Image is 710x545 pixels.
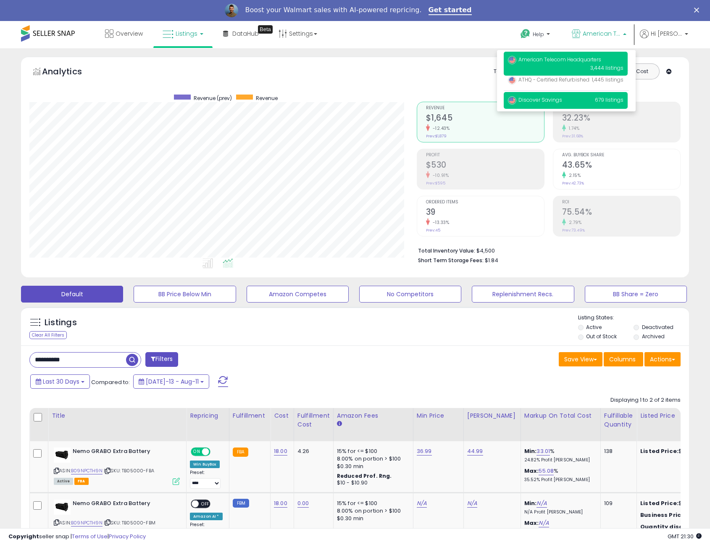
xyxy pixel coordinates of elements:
[337,455,407,463] div: 8.00% on portion > $100
[209,448,223,455] span: OFF
[694,8,702,13] div: Close
[190,470,223,489] div: Preset:
[583,29,621,38] span: American Telecom Headquarters
[494,68,526,76] div: Totals For
[562,153,680,158] span: Avg. Buybox Share
[524,457,594,463] p: 24.82% Profit [PERSON_NAME]
[337,420,342,428] small: Amazon Fees.
[524,467,594,483] div: %
[640,511,686,519] b: Business Price:
[359,286,461,303] button: No Competitors
[217,21,265,46] a: DataHub
[585,286,687,303] button: BB Share = Zero
[590,64,623,71] span: 3,444 listings
[508,76,589,83] span: ATHQ - Certified Refurbished
[190,461,220,468] div: Win BuyBox
[539,519,549,527] a: N/A
[192,448,202,455] span: ON
[536,499,547,508] a: N/A
[190,513,223,520] div: Amazon AI *
[176,29,197,38] span: Listings
[426,153,544,158] span: Profit
[274,447,287,455] a: 18.00
[337,479,407,487] div: $10 - $10.90
[274,411,290,420] div: Cost
[109,532,146,540] a: Privacy Policy
[472,286,574,303] button: Replenishment Recs.
[337,448,407,455] div: 15% for <= $100
[562,207,680,219] h2: 75.54%
[642,324,673,331] label: Deactivated
[30,374,90,389] button: Last 30 Days
[190,411,226,420] div: Repricing
[133,374,209,389] button: [DATE]-13 - Aug-11
[156,21,210,46] a: Listings
[426,113,544,124] h2: $1,645
[245,6,421,14] div: Boost your Walmart sales with AI-powered repricing.
[524,448,594,463] div: %
[71,467,103,474] a: B09NPCTH9N
[533,31,544,38] span: Help
[337,507,407,515] div: 8.00% on portion > $100
[578,314,689,322] p: Listing States:
[524,477,594,483] p: 35.52% Profit [PERSON_NAME]
[134,286,236,303] button: BB Price Below Min
[426,160,544,171] h2: $530
[467,499,477,508] a: N/A
[595,96,623,103] span: 679 listings
[233,499,249,508] small: FBM
[337,472,392,479] b: Reduced Prof. Rng.
[508,56,601,63] span: American Telecom Headquarters
[247,286,349,303] button: Amazon Competes
[104,467,154,474] span: | SKU: TB05000-FBA
[640,29,688,48] a: Hi [PERSON_NAME]
[640,523,701,531] b: Quantity discounts
[640,447,678,455] b: Listed Price:
[54,500,71,515] img: 318jDnK4MtL._SL40_.jpg
[562,160,680,171] h2: 43.65%
[524,467,539,475] b: Max:
[586,324,602,331] label: Active
[71,519,103,527] a: B09NPCTH9N
[74,478,89,485] span: FBA
[54,500,180,536] div: ASIN:
[225,4,238,17] img: Profile image for Adrian
[562,228,585,233] small: Prev: 73.49%
[297,411,330,429] div: Fulfillment Cost
[524,509,594,515] p: N/A Profit [PERSON_NAME]
[256,95,278,102] span: Revenue
[426,200,544,205] span: Ordered Items
[297,448,327,455] div: 4.26
[417,499,427,508] a: N/A
[417,411,460,420] div: Min Price
[592,76,623,83] span: 1,445 listings
[418,257,484,264] b: Short Term Storage Fees:
[604,448,630,455] div: 138
[640,511,710,519] div: $49.99
[194,95,232,102] span: Revenue (prev)
[426,207,544,219] h2: 39
[29,331,67,339] div: Clear All Filters
[524,447,537,455] b: Min:
[426,106,544,111] span: Revenue
[604,411,633,429] div: Fulfillable Quantity
[562,200,680,205] span: ROI
[520,29,531,39] i: Get Help
[640,523,710,531] div: :
[73,448,175,458] b: Nemo GRABO Extra Battery
[8,533,146,541] div: seller snap | |
[508,96,562,103] span: Discover Savings
[562,181,584,186] small: Prev: 42.73%
[539,467,554,475] a: 55.08
[426,228,440,233] small: Prev: 45
[418,247,475,254] b: Total Inventory Value:
[467,411,517,420] div: [PERSON_NAME]
[514,22,558,48] a: Help
[272,21,323,46] a: Settings
[233,411,267,420] div: Fulfillment
[604,352,643,366] button: Columns
[337,515,407,522] div: $0.30 min
[42,66,98,79] h5: Analytics
[508,96,516,105] img: usa.png
[297,499,309,508] a: 0.00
